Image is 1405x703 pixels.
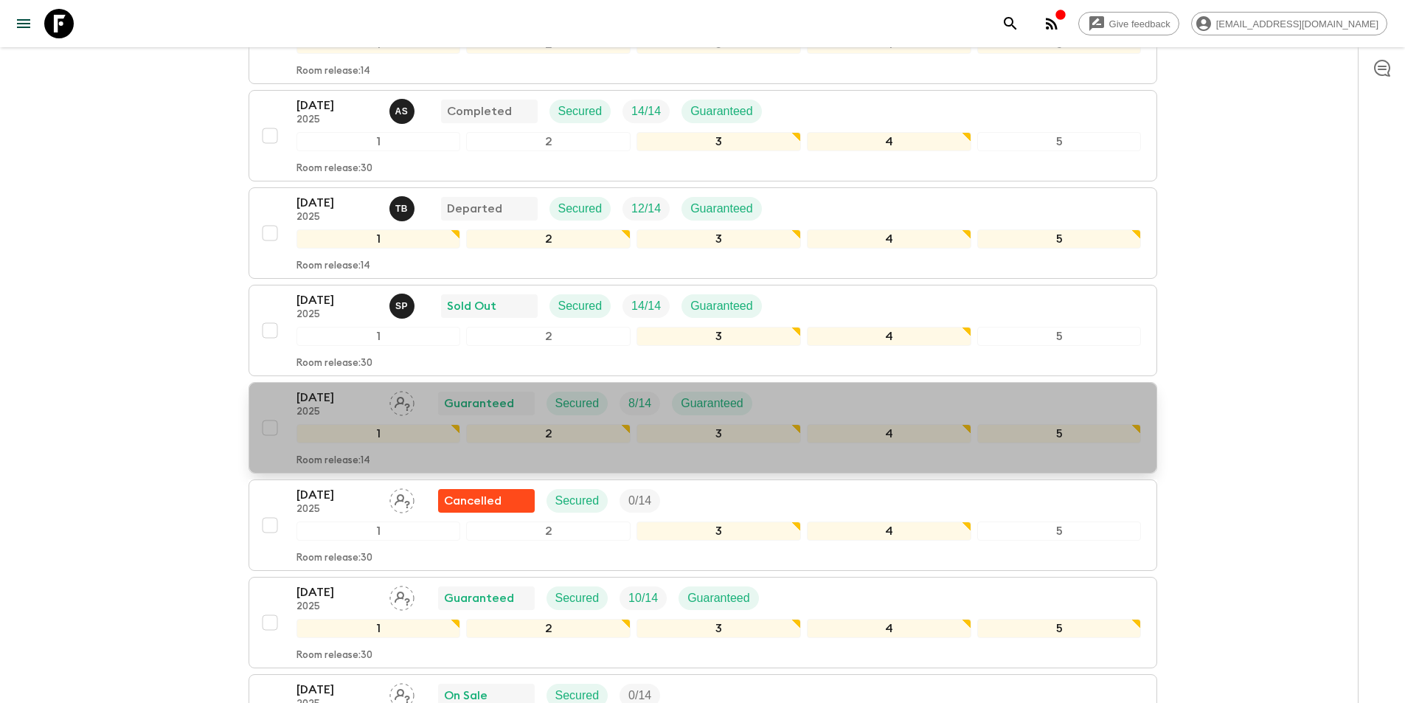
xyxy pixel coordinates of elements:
[444,589,514,607] p: Guaranteed
[558,103,603,120] p: Secured
[687,589,750,607] p: Guaranteed
[296,619,461,638] div: 1
[249,382,1157,474] button: [DATE]2025Assign pack leaderGuaranteedSecuredTrip FillGuaranteed12345Room release:14
[996,9,1025,38] button: search adventures
[444,395,514,412] p: Guaranteed
[636,522,801,541] div: 3
[389,294,417,319] button: SP
[389,103,417,115] span: Ana Sikharulidze
[620,392,660,415] div: Trip Fill
[466,229,631,249] div: 2
[628,395,651,412] p: 8 / 14
[549,294,611,318] div: Secured
[466,424,631,443] div: 2
[466,132,631,151] div: 2
[977,132,1142,151] div: 5
[636,327,801,346] div: 3
[631,103,661,120] p: 14 / 14
[636,229,801,249] div: 3
[296,486,378,504] p: [DATE]
[622,197,670,221] div: Trip Fill
[296,601,378,613] p: 2025
[296,650,372,662] p: Room release: 30
[558,297,603,315] p: Secured
[555,589,600,607] p: Secured
[807,327,971,346] div: 4
[555,492,600,510] p: Secured
[296,455,370,467] p: Room release: 14
[296,194,378,212] p: [DATE]
[681,395,743,412] p: Guaranteed
[636,619,801,638] div: 3
[296,114,378,126] p: 2025
[547,586,608,610] div: Secured
[466,619,631,638] div: 2
[549,100,611,123] div: Secured
[549,197,611,221] div: Secured
[620,489,660,513] div: Trip Fill
[1101,18,1179,30] span: Give feedback
[466,522,631,541] div: 2
[296,212,378,224] p: 2025
[249,187,1157,279] button: [DATE]2025Tamar BulbulashviliDepartedSecuredTrip FillGuaranteed12345Room release:14
[389,201,417,212] span: Tamar Bulbulashvili
[444,492,502,510] p: Cancelled
[296,163,372,175] p: Room release: 30
[807,619,971,638] div: 4
[249,285,1157,376] button: [DATE]2025Sophie PruidzeSold OutSecuredTrip FillGuaranteed12345Room release:30
[389,688,414,699] span: Assign pack leader
[690,103,753,120] p: Guaranteed
[447,200,502,218] p: Departed
[807,132,971,151] div: 4
[555,395,600,412] p: Secured
[622,294,670,318] div: Trip Fill
[296,132,461,151] div: 1
[296,309,378,321] p: 2025
[296,553,372,564] p: Room release: 30
[547,392,608,415] div: Secured
[296,424,461,443] div: 1
[977,424,1142,443] div: 5
[389,493,414,505] span: Assign pack leader
[389,395,414,407] span: Assign pack leader
[447,297,496,315] p: Sold Out
[395,300,408,312] p: S P
[977,327,1142,346] div: 5
[296,522,461,541] div: 1
[296,389,378,406] p: [DATE]
[389,298,417,310] span: Sophie Pruidze
[296,97,378,114] p: [DATE]
[631,200,661,218] p: 12 / 14
[296,66,370,77] p: Room release: 14
[249,577,1157,668] button: [DATE]2025Assign pack leaderGuaranteedSecuredTrip FillGuaranteed12345Room release:30
[438,489,535,513] div: Flash Pack cancellation
[447,103,512,120] p: Completed
[1208,18,1387,30] span: [EMAIL_ADDRESS][DOMAIN_NAME]
[807,522,971,541] div: 4
[296,291,378,309] p: [DATE]
[1078,12,1179,35] a: Give feedback
[296,681,378,699] p: [DATE]
[296,327,461,346] div: 1
[249,479,1157,571] button: [DATE]2025Assign pack leaderFlash Pack cancellationSecuredTrip Fill12345Room release:30
[977,522,1142,541] div: 5
[628,589,658,607] p: 10 / 14
[977,619,1142,638] div: 5
[249,90,1157,181] button: [DATE]2025Ana SikharulidzeCompletedSecuredTrip FillGuaranteed12345Room release:30
[622,100,670,123] div: Trip Fill
[296,358,372,370] p: Room release: 30
[628,492,651,510] p: 0 / 14
[636,132,801,151] div: 3
[296,229,461,249] div: 1
[466,327,631,346] div: 2
[389,590,414,602] span: Assign pack leader
[1191,12,1387,35] div: [EMAIL_ADDRESS][DOMAIN_NAME]
[296,504,378,516] p: 2025
[690,297,753,315] p: Guaranteed
[558,200,603,218] p: Secured
[690,200,753,218] p: Guaranteed
[807,424,971,443] div: 4
[631,297,661,315] p: 14 / 14
[977,229,1142,249] div: 5
[636,424,801,443] div: 3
